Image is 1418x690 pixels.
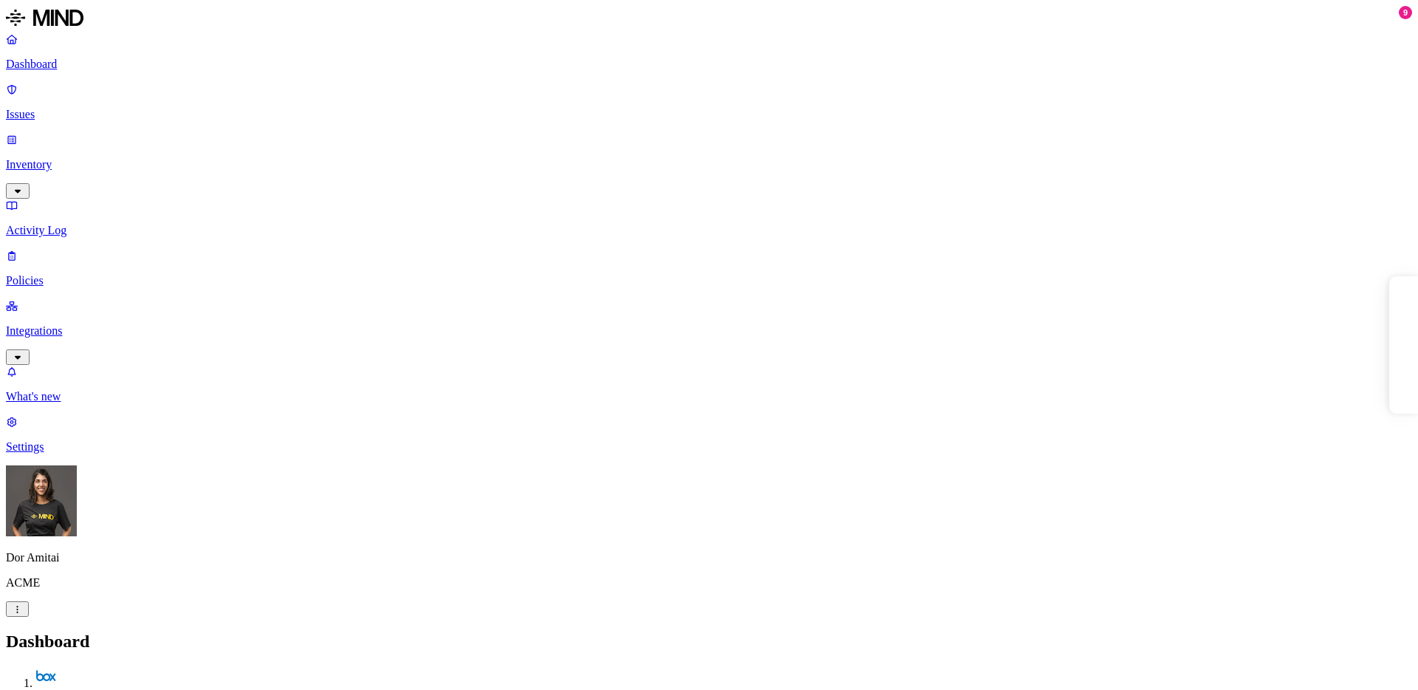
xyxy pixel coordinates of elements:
a: Policies [6,249,1412,287]
img: Dor Amitai [6,465,77,536]
a: Inventory [6,133,1412,197]
p: Issues [6,108,1412,121]
a: Settings [6,415,1412,454]
p: Policies [6,274,1412,287]
p: Inventory [6,158,1412,171]
div: 9 [1399,6,1412,19]
p: Activity Log [6,224,1412,237]
p: ACME [6,576,1412,590]
img: box.svg [35,666,56,687]
a: Integrations [6,299,1412,363]
a: Dashboard [6,33,1412,71]
a: MIND [6,6,1412,33]
img: MIND [6,6,83,30]
a: What's new [6,365,1412,403]
a: Activity Log [6,199,1412,237]
a: Issues [6,83,1412,121]
p: Integrations [6,324,1412,338]
h2: Dashboard [6,632,1412,652]
p: What's new [6,390,1412,403]
p: Settings [6,440,1412,454]
p: Dashboard [6,58,1412,71]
